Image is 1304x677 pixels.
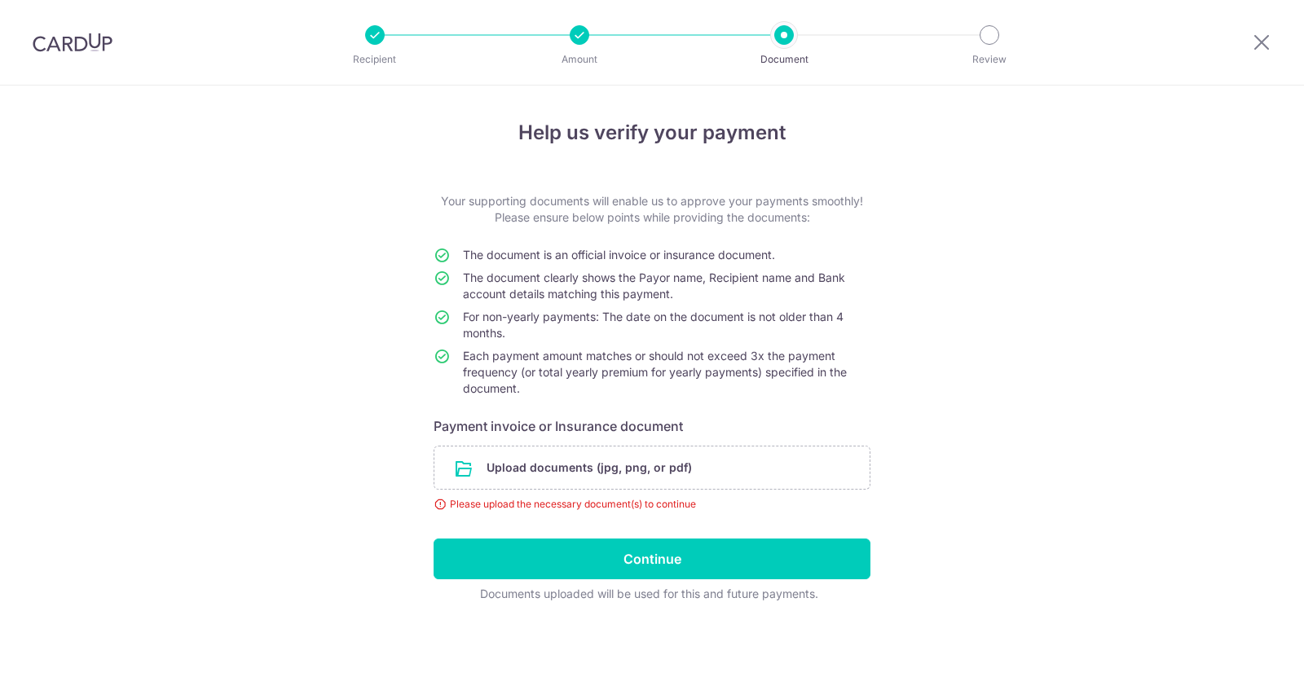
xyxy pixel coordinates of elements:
input: Continue [434,539,870,579]
h4: Help us verify your payment [434,118,870,147]
h6: Payment invoice or Insurance document [434,416,870,436]
p: Recipient [315,51,435,68]
span: Each payment amount matches or should not exceed 3x the payment frequency (or total yearly premiu... [463,349,847,395]
span: The document is an official invoice or insurance document. [463,248,775,262]
img: CardUp [33,33,112,52]
p: Your supporting documents will enable us to approve your payments smoothly! Please ensure below p... [434,193,870,226]
div: Please upload the necessary document(s) to continue [434,496,870,512]
div: Upload documents (jpg, png, or pdf) [434,446,870,490]
p: Review [929,51,1050,68]
p: Document [724,51,844,68]
span: The document clearly shows the Payor name, Recipient name and Bank account details matching this ... [463,270,845,301]
p: Amount [519,51,640,68]
div: Documents uploaded will be used for this and future payments. [434,586,864,602]
span: For non-yearly payments: The date on the document is not older than 4 months. [463,310,844,340]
